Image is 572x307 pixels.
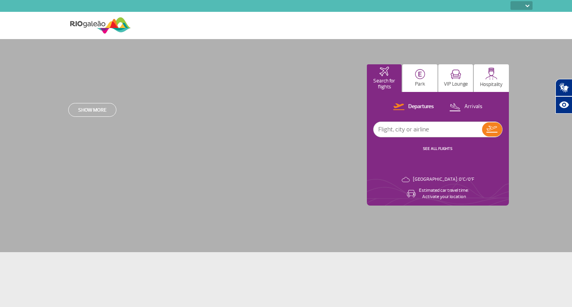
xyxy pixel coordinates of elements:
button: VIP Lounge [438,64,473,92]
p: Arrivals [464,103,482,110]
button: Abrir recursos assistivos. [555,96,572,114]
a: Show more [68,103,116,117]
button: Abrir tradutor de língua de sinais. [555,79,572,96]
p: Departures [408,103,434,110]
p: [GEOGRAPHIC_DATA]: 0°C/0°F [413,176,474,183]
button: Arrivals [447,102,485,112]
p: Estimated car travel time: Activate your location [419,187,469,200]
img: vipRoom.svg [450,69,461,79]
p: Search for flights [371,78,398,90]
p: Hospitality [480,82,503,88]
button: Departures [391,102,436,112]
input: Flight, city or airline [374,122,482,137]
button: Park [402,64,437,92]
img: carParkingHome.svg [415,69,425,79]
a: SEE ALL FLIGHTS [423,146,452,151]
button: Search for flights [367,64,402,92]
img: hospitality.svg [485,67,497,80]
img: airplaneHomeActive.svg [379,67,389,76]
button: SEE ALL FLIGHTS [421,146,455,152]
div: Plugin de acessibilidade da Hand Talk. [555,79,572,114]
button: Hospitality [474,64,509,92]
p: Park [415,81,425,87]
p: VIP Lounge [444,81,468,87]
